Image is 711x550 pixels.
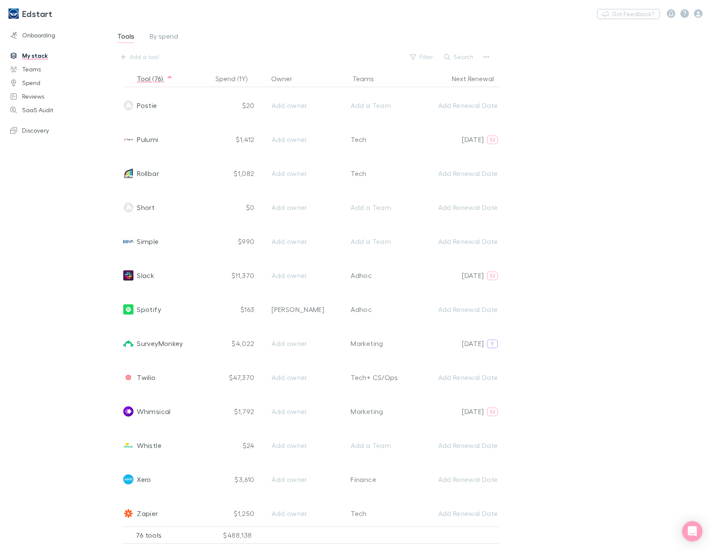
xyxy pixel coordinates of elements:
[266,371,338,384] button: Add owner
[266,405,338,418] button: Add owner
[452,70,504,87] button: Next Renewal
[272,202,332,213] div: Add owner
[2,90,106,103] a: Reviews
[215,70,258,87] button: Spend (1Y)
[212,190,259,224] div: $0
[266,201,338,214] button: Add owner
[137,326,183,360] span: SurveyMonkey
[345,439,417,452] button: Add a Team
[266,473,338,486] button: Add owner
[266,99,338,112] button: Add owner
[212,224,259,258] div: $990
[490,340,494,348] span: Y
[123,168,133,179] img: Rollbar's Logo
[433,235,504,248] button: Add Renewal Date
[123,134,133,145] img: Pulumi's Logo
[345,405,417,418] button: Marketing
[123,406,133,417] img: Whimsical's Logo
[2,49,106,62] a: My stack
[2,28,106,42] a: Onboarding
[3,3,57,24] a: Edstart
[272,134,332,145] div: Add owner
[272,304,324,315] div: [PERSON_NAME]
[351,134,366,145] div: Tech
[462,338,484,349] p: [DATE]
[433,303,504,316] button: Add Renewal Date
[440,405,503,418] button: [DATE]M
[351,406,383,417] div: Marketing
[345,201,417,214] button: Add a Team
[137,224,159,258] span: Simple
[137,156,159,190] span: Rollbar
[272,372,332,383] div: Add owner
[123,304,133,315] img: Spotify's Logo
[272,100,332,111] div: Add owner
[266,269,338,282] button: Add owner
[266,337,338,350] button: Add owner
[2,124,106,137] a: Discovery
[345,371,417,384] button: Tech+ CS/Ops
[137,70,173,87] button: Tool (76)
[137,428,161,462] span: Whistle
[212,292,259,326] div: $163
[345,235,417,248] button: Add a Team
[266,133,338,146] button: Add owner
[122,527,207,544] div: 76 tools
[272,270,332,281] div: Add owner
[490,272,495,280] span: M
[212,156,259,190] div: $1,082
[2,103,106,117] a: SaaS Audit
[212,88,259,122] div: $20
[271,70,302,87] button: Owner
[212,258,259,292] div: $11,370
[123,474,133,485] img: Xero's Logo
[433,371,504,384] button: Add Renewal Date
[137,122,158,156] span: Pulumi
[351,202,391,213] div: Add a Team
[150,32,178,43] span: By spend
[2,62,106,76] a: Teams
[117,32,134,43] span: Tools
[433,473,504,486] button: Add Renewal Date
[345,133,417,146] button: Tech
[212,360,259,394] div: $47,370
[352,70,384,87] button: Teams
[345,167,417,180] button: Tech
[137,360,156,394] span: Twilio
[406,52,438,62] button: Filter
[351,338,383,349] div: Marketing
[266,439,338,452] button: Add owner
[351,100,391,111] div: Add a Team
[137,462,151,496] span: Xero
[440,133,503,146] button: [DATE]M
[123,100,133,111] img: Postie's Logo
[440,52,479,62] button: Search
[440,269,503,282] button: [DATE]M
[137,292,161,326] span: Spotify
[462,270,484,281] p: [DATE]
[462,134,484,145] p: [DATE]
[22,9,52,19] h3: Edstart
[490,408,495,416] span: M
[351,474,376,485] div: Finance
[212,496,259,530] div: $1,250
[266,303,338,316] button: [PERSON_NAME]
[116,50,164,64] button: Add a tool
[440,337,503,350] button: [DATE]Y
[351,508,366,519] div: Tech
[433,201,504,214] button: Add Renewal Date
[123,508,133,519] img: Zapier's Logo
[212,122,259,156] div: $1,412
[137,258,154,292] span: Slack
[137,88,157,122] span: Postie
[433,439,504,452] button: Add Renewal Date
[123,440,133,451] img: Whistle's Logo
[137,190,155,224] span: Short
[433,99,504,112] button: Add Renewal Date
[212,326,259,360] div: $4,022
[682,521,703,541] div: Open Intercom Messenger
[8,9,19,19] img: Edstart's Logo
[345,507,417,520] button: Tech
[266,167,338,180] button: Add owner
[123,338,133,349] img: SurveyMonkey's Logo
